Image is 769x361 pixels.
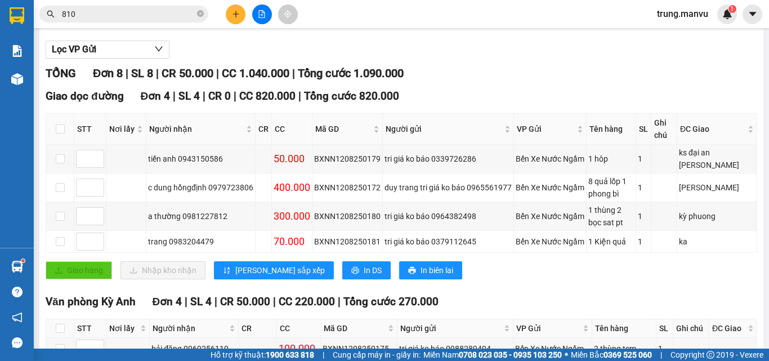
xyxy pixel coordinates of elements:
[214,261,334,279] button: sort-ascending[PERSON_NAME] sắp xếp
[722,9,732,19] img: icon-new-feature
[151,342,236,355] div: hải đăng 0969256110
[342,261,391,279] button: printerIn DS
[314,181,381,194] div: BXNN1208250172
[148,153,253,165] div: tiến anh 0943150586
[399,342,511,355] div: tri giá ko báo 0988289404
[220,295,270,308] span: CR 50.000
[11,45,23,57] img: solution-icon
[173,90,176,102] span: |
[673,319,709,338] th: Ghi chú
[651,114,677,145] th: Ghi chú
[516,181,584,194] div: Bến Xe Nước Ngầm
[149,123,244,135] span: Người nhận
[272,114,312,145] th: CC
[197,10,204,17] span: close-circle
[421,264,453,277] span: In biên lai
[274,180,310,195] div: 400.000
[516,322,580,335] span: VP Gửi
[743,5,762,24] button: caret-down
[314,235,381,248] div: BXNN1208250181
[384,181,512,194] div: duy trang tri giá ko báo 0965561977
[148,181,253,194] div: c dung hồngđịnh 0979723806
[216,66,219,80] span: |
[588,153,634,165] div: 1 hôp
[314,210,381,222] div: BXNN1208250180
[333,349,421,361] span: Cung cấp máy in - giấy in:
[312,145,383,173] td: BXNN1208250179
[274,234,310,249] div: 70.000
[223,266,231,275] span: sort-ascending
[47,10,55,18] span: search
[156,66,159,80] span: |
[638,210,649,222] div: 1
[11,73,23,85] img: warehouse-icon
[603,350,652,359] strong: 0369 525 060
[74,114,106,145] th: STT
[636,114,651,145] th: SL
[679,181,755,194] div: [PERSON_NAME]
[126,66,128,80] span: |
[660,349,662,361] span: |
[211,349,314,361] span: Hỗ trợ kỹ thuật:
[321,338,397,360] td: BXNN1208250175
[52,42,96,56] span: Lọc VP Gửi
[148,210,253,222] div: a thường 0981227812
[12,337,23,348] span: message
[516,210,584,222] div: Bến Xe Nước Ngầm
[312,202,383,231] td: BXNN1208250180
[314,153,381,165] div: BXNN1208250179
[730,5,734,13] span: 1
[239,319,276,338] th: CR
[680,123,745,135] span: ĐC Giao
[679,210,755,222] div: kỳ phuong
[514,173,587,202] td: Bến Xe Nước Ngầm
[408,266,416,275] span: printer
[517,123,575,135] span: VP Gửi
[197,9,204,20] span: close-circle
[400,322,502,335] span: Người gửi
[648,7,717,21] span: trung.manvu
[514,231,587,253] td: Bến Xe Nước Ngầm
[266,350,314,359] strong: 1900 633 818
[338,295,341,308] span: |
[638,235,649,248] div: 1
[148,235,253,248] div: trang 0983204479
[279,295,335,308] span: CC 220.000
[638,153,649,165] div: 1
[386,123,502,135] span: Người gửi
[312,173,383,202] td: BXNN1208250172
[11,261,23,273] img: warehouse-icon
[154,44,163,54] span: down
[109,123,135,135] span: Nơi lấy
[588,204,634,229] div: 1 thùng 2 bọc sat pt
[298,66,404,80] span: Tổng cước 1.090.000
[46,41,169,59] button: Lọc VP Gửi
[324,322,386,335] span: Mã GD
[638,181,649,194] div: 1
[364,264,382,277] span: In DS
[588,235,634,248] div: 1 Kiện quả
[232,10,240,18] span: plus
[592,319,656,338] th: Tên hàng
[222,66,289,80] span: CC 1.040.000
[588,175,634,200] div: 8 quả lốp 1 phong bì
[423,349,562,361] span: Miền Nam
[384,153,512,165] div: tri giá ko báo 0339726286
[46,261,112,279] button: uploadGiao hàng
[571,349,652,361] span: Miền Bắc
[109,322,138,335] span: Nơi lấy
[203,90,205,102] span: |
[153,322,227,335] span: Người nhận
[748,9,758,19] span: caret-down
[178,90,200,102] span: SL 4
[74,319,106,338] th: STT
[274,208,310,224] div: 300.000
[707,351,714,359] span: copyright
[298,90,301,102] span: |
[514,202,587,231] td: Bến Xe Nước Ngầm
[516,153,584,165] div: Bến Xe Nước Ngầm
[399,261,462,279] button: printerIn biên lai
[239,90,296,102] span: CC 820.000
[46,295,136,308] span: Văn phòng Kỳ Anh
[162,66,213,80] span: CR 50.000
